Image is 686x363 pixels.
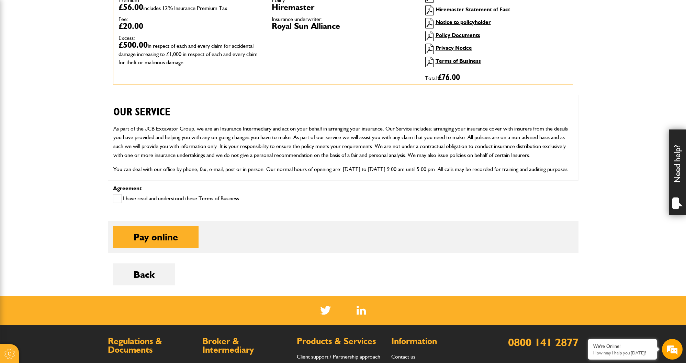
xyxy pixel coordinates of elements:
[113,263,175,285] button: Back
[593,343,652,349] div: We're Online!
[669,129,686,215] div: Need help?
[119,35,261,41] dt: Excess:
[436,6,510,13] a: Hiremaster Statement of Fact
[436,32,480,38] a: Policy Documents
[119,16,261,22] dt: Fee:
[436,19,491,25] a: Notice to policyholder
[593,350,652,355] p: How may I help you today?
[113,124,573,159] p: As part of the JCB Excavator Group, we are an Insurance Intermediary and act on your behalf in ar...
[442,73,460,82] span: 76.00
[272,3,415,11] dd: Hiremaster
[391,337,479,346] h2: Information
[113,194,239,203] label: I have read and understood these Terms of Business
[420,71,573,84] div: Total:
[272,16,415,22] dt: Insurance underwriter:
[108,337,195,354] h2: Regulations & Documents
[202,337,290,354] h2: Broker & Intermediary
[297,353,380,360] a: Client support / Partnership approach
[320,306,331,315] img: Twitter
[119,3,261,11] dd: £56.00
[357,306,366,315] img: Linked In
[438,73,460,82] span: £
[113,95,573,118] h2: OUR SERVICE
[297,337,384,346] h2: Products & Services
[113,186,573,191] p: Agreement
[391,353,415,360] a: Contact us
[436,58,481,64] a: Terms of Business
[119,22,261,30] dd: £20.00
[119,41,261,66] dd: £500.00
[436,45,472,51] a: Privacy Notice
[357,306,366,315] a: LinkedIn
[272,22,415,30] dd: Royal Sun Alliance
[119,43,258,66] span: in respect of each and every claim for accidental damage increasing to £1,000 in respect of each ...
[508,336,578,349] a: 0800 141 2877
[113,226,199,248] button: Pay online
[113,165,573,174] p: You can deal with our office by phone, fax, e-mail, post or in person. Our normal hours of openin...
[113,179,573,203] h2: CUSTOMER PROTECTION INFORMATION
[143,5,227,11] span: includes 12% Insurance Premium Tax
